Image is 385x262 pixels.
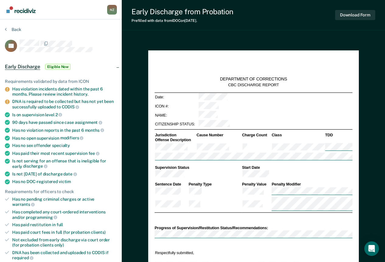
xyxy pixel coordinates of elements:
div: DEPARTMENT OF CORRECTIONS [220,77,287,82]
th: Start Date [241,165,352,170]
span: required [12,255,33,260]
div: Is not serving for an offense that is ineligible for early [12,158,117,169]
div: Has no violation reports in the past 6 [12,128,117,133]
span: months [85,128,104,133]
span: warrants [12,202,35,207]
div: CBC DISCHARGE REPORT [228,82,279,87]
div: N Z [107,5,117,15]
div: DNA has been collected and uploaded to CODIS if [12,250,117,260]
td: ICON #: [154,102,198,111]
span: fee [89,151,100,156]
div: Has paid their most recent supervision [12,151,117,156]
td: CITIZENSHIP STATUS: [154,120,198,129]
span: victim [59,179,71,184]
span: Early Discharge [5,64,40,70]
th: Jurisdiction [154,133,196,138]
span: 2 [55,112,62,117]
button: Back [5,27,21,32]
div: Progress of Supervision/Restitution Status/Recommendations: [154,226,352,231]
div: Has paid court fees in full (for probation [12,230,117,235]
div: DNA is required to be collected but has not yet been successfully uploaded to CODIS [12,99,117,109]
div: Has paid restitution in [12,222,117,227]
th: Offense Description [154,138,196,143]
span: programming [26,215,57,220]
span: specialty [52,143,70,148]
td: Date: [154,93,198,102]
span: assignment [75,120,102,125]
div: Prefilled with data from IDOC on [DATE] . [131,19,233,23]
div: Is not [DATE] of discharge [12,171,117,177]
span: full [57,222,63,227]
th: Supervision Status [154,165,241,170]
div: Requirements for officers to check [5,189,117,194]
th: Penalty Modifier [271,182,352,187]
th: Penalty Value [241,182,271,187]
td: Respectfully submitted, [154,250,249,256]
div: Not excluded from early discharge via court order (for probation clients [12,237,117,248]
div: Is on supervision level [12,112,117,117]
span: date [63,172,77,176]
span: clients) [91,230,106,235]
img: Recidiviz [6,6,36,13]
div: Open Intercom Messenger [364,241,379,256]
div: Has no DOC-registered [12,179,117,184]
span: discharge [23,164,47,168]
span: modifiers [60,135,84,140]
div: Has no sex offender [12,143,117,148]
div: Early Discharge from Probation [131,7,233,16]
th: Penalty Type [188,182,242,187]
th: Sentence Date [154,182,188,187]
div: Has no pending criminal charges or active [12,197,117,207]
th: Charge Count [241,133,271,138]
div: Requirements validated by data from ICON [5,79,117,84]
div: Has no open supervision [12,135,117,141]
button: Download Form [335,10,375,20]
div: 90 days have passed since case [12,120,117,125]
th: Cause Number [196,133,241,138]
th: TDD [324,133,352,138]
button: Profile dropdown button [107,5,117,15]
td: NAME: [154,111,198,120]
div: Has violation incidents dated within the past 6 months. Please review incident history. [12,87,117,97]
span: Eligible Now [45,64,71,70]
div: Has completed any court-ordered interventions and/or [12,209,117,220]
span: only) [54,243,64,247]
th: Class [271,133,325,138]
